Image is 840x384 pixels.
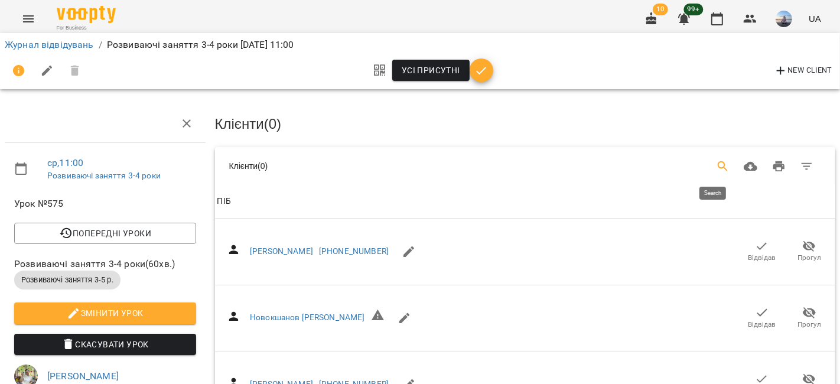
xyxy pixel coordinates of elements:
[748,320,776,330] span: Відвідав
[14,334,196,355] button: Скасувати Урок
[24,226,187,240] span: Попередні уроки
[797,320,821,330] span: Прогул
[786,235,833,268] button: Прогул
[786,301,833,334] button: Прогул
[771,61,835,80] button: New Client
[14,197,196,211] span: Урок №575
[215,147,836,185] div: Table Toolbar
[776,11,792,27] img: a5695baeaf149ad4712b46ffea65b4f5.jpg
[5,38,835,52] nav: breadcrumb
[99,38,102,52] li: /
[804,8,826,30] button: UA
[47,171,161,180] a: Розвиваючі заняття 3-4 роки
[653,4,668,15] span: 10
[57,6,116,23] img: Voopty Logo
[738,301,786,334] button: Відвідав
[24,306,187,320] span: Змінити урок
[748,253,776,263] span: Відвідав
[809,12,821,25] span: UA
[14,275,121,285] span: Розвиваючі заняття 3-5 р.
[47,157,83,168] a: ср , 11:00
[14,223,196,244] button: Попередні уроки
[250,246,313,256] a: [PERSON_NAME]
[24,337,187,352] span: Скасувати Урок
[402,63,460,77] span: Усі присутні
[765,152,793,181] button: Друк
[57,24,116,32] span: For Business
[774,64,832,78] span: New Client
[371,308,385,327] h6: Невірний формат телефону ${ phone }
[793,152,821,181] button: Фільтр
[217,194,231,209] div: ПІБ
[684,4,704,15] span: 99+
[738,235,786,268] button: Відвідав
[217,194,231,209] div: Sort
[709,152,737,181] button: Search
[797,253,821,263] span: Прогул
[737,152,765,181] button: Завантажити CSV
[319,246,389,256] a: [PHONE_NUMBER]
[215,116,836,132] h3: Клієнти ( 0 )
[14,257,196,271] span: Розвиваючі заняття 3-4 роки ( 60 хв. )
[217,194,834,209] span: ПІБ
[250,313,365,322] a: Новокшанов [PERSON_NAME]
[107,38,294,52] p: Розвиваючі заняття 3-4 роки [DATE] 11:00
[14,302,196,324] button: Змінити урок
[47,370,119,382] a: [PERSON_NAME]
[229,160,489,172] div: Клієнти ( 0 )
[5,39,94,50] a: Журнал відвідувань
[392,60,470,81] button: Усі присутні
[14,5,43,33] button: Menu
